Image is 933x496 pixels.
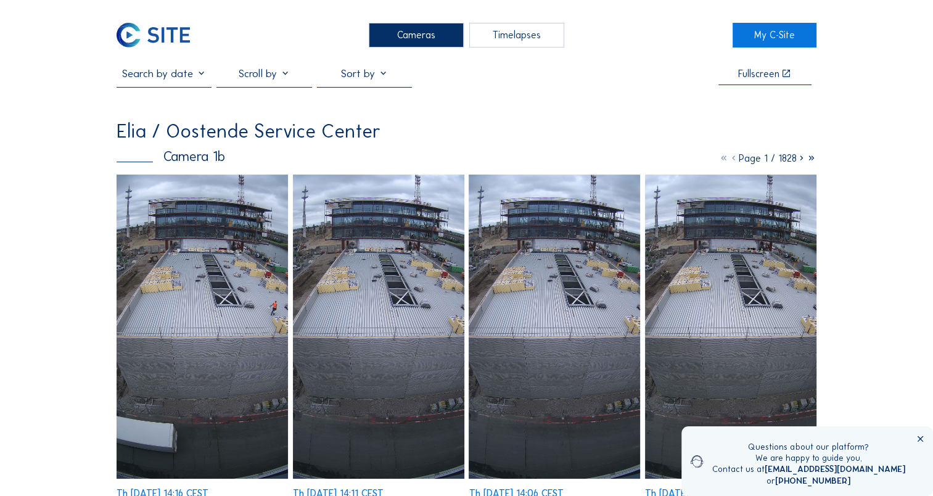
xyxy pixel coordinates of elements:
img: C-SITE Logo [117,23,190,48]
div: Cameras [369,23,464,48]
input: Search by date 󰅀 [117,67,212,80]
img: image_53272045 [117,175,288,479]
a: My C-Site [733,23,816,48]
div: or [712,476,905,487]
img: image_53271622 [645,175,816,479]
div: Questions about our platform? [712,442,905,453]
a: [EMAIL_ADDRESS][DOMAIN_NAME] [765,464,905,474]
div: Timelapses [469,23,564,48]
img: image_53271910 [293,175,464,479]
img: image_53271765 [469,175,640,479]
span: Page 1 / 1828 [739,152,797,164]
div: Contact us at [712,464,905,475]
a: C-SITE Logo [117,23,200,48]
div: Fullscreen [738,69,779,79]
img: operator [691,442,703,481]
div: Camera 1b [117,150,225,163]
a: [PHONE_NUMBER] [775,476,850,486]
div: Elia / Oostende Service Center [117,122,381,141]
div: We are happy to guide you. [712,453,905,464]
